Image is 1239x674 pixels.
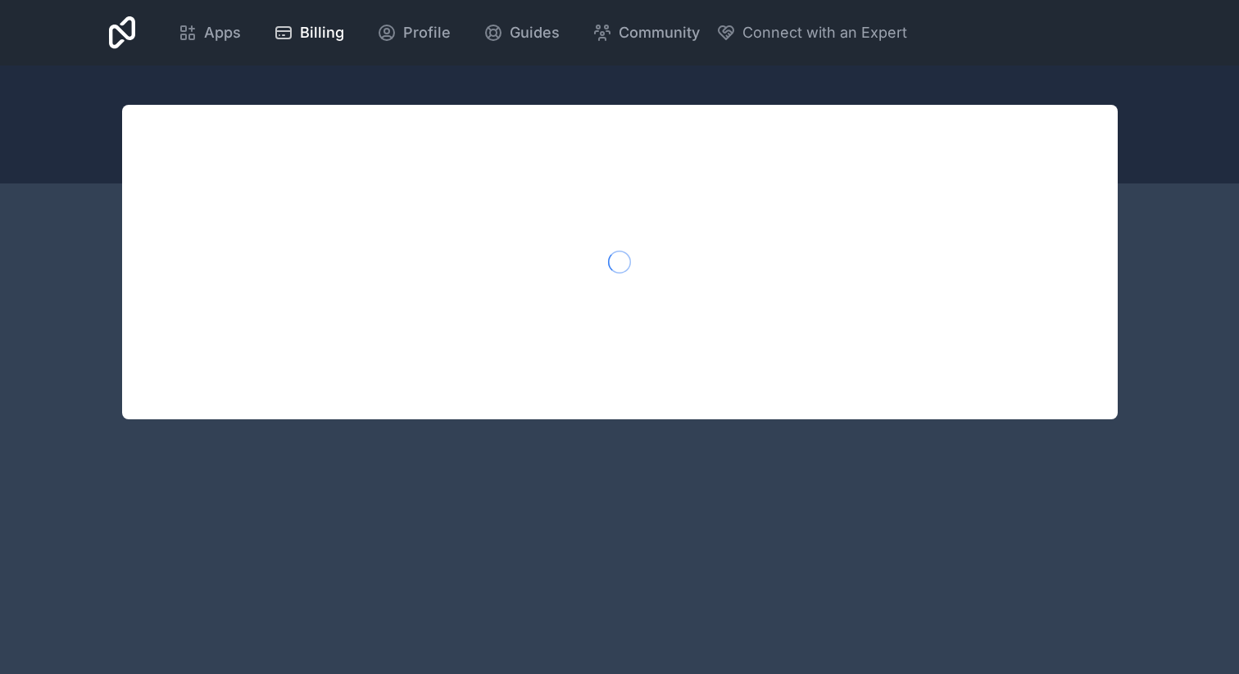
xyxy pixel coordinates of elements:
button: Connect with an Expert [716,21,907,44]
span: Apps [204,21,241,44]
a: Profile [364,15,464,51]
a: Community [579,15,713,51]
span: Connect with an Expert [742,21,907,44]
span: Profile [403,21,451,44]
a: Billing [261,15,357,51]
a: Apps [165,15,254,51]
span: Billing [300,21,344,44]
a: Guides [470,15,573,51]
span: Community [619,21,700,44]
span: Guides [510,21,560,44]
